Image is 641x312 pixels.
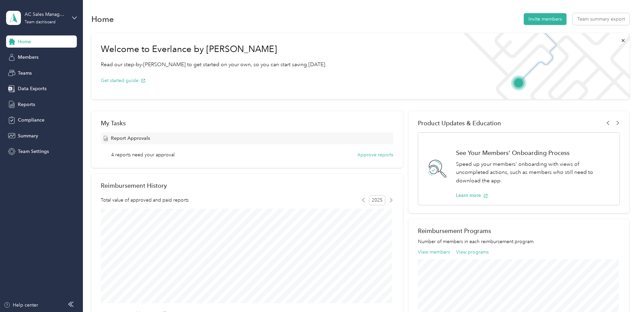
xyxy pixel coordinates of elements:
[456,192,488,199] button: Learn more
[418,120,501,127] span: Product Updates & Education
[418,238,620,245] p: Number of members in each reimbursement program.
[111,151,175,158] span: 4 reports need your approval
[603,274,641,312] iframe: Everlance-gr Chat Button Frame
[18,54,38,61] span: Members
[418,249,450,256] button: View members
[573,13,630,25] button: Team summary export
[357,151,393,158] button: Approve reports
[456,249,489,256] button: View programs
[18,148,49,155] span: Team Settings
[524,13,567,25] button: Invite members
[369,195,385,205] span: 2025
[101,120,393,127] div: My Tasks
[456,149,612,156] h1: See Your Members' Onboarding Process
[101,60,327,69] p: Read our step-by-[PERSON_NAME] to get started on your own, so you can start saving [DATE].
[18,116,44,124] span: Compliance
[18,101,35,108] span: Reports
[18,70,32,77] span: Teams
[418,227,620,234] h2: Reimbursement Programs
[101,44,327,55] h1: Welcome to Everlance by [PERSON_NAME]
[91,16,114,23] h1: Home
[25,20,56,24] div: Team dashboard
[18,38,31,45] span: Home
[456,160,612,185] p: Speed up your members' onboarding with views of uncompleted actions, such as members who still ne...
[111,135,150,142] span: Report Approvals
[101,197,189,204] span: Total value of approved and paid reports
[101,77,146,84] button: Get started guide
[25,11,67,18] div: AC Sales Management [US_STATE][GEOGRAPHIC_DATA] US01-AC-D50014-CC14800 ([PERSON_NAME])
[101,182,167,189] h2: Reimbursement History
[18,132,38,139] span: Summary
[456,33,629,99] img: Welcome to everlance
[4,302,38,309] button: Help center
[18,85,47,92] span: Data Exports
